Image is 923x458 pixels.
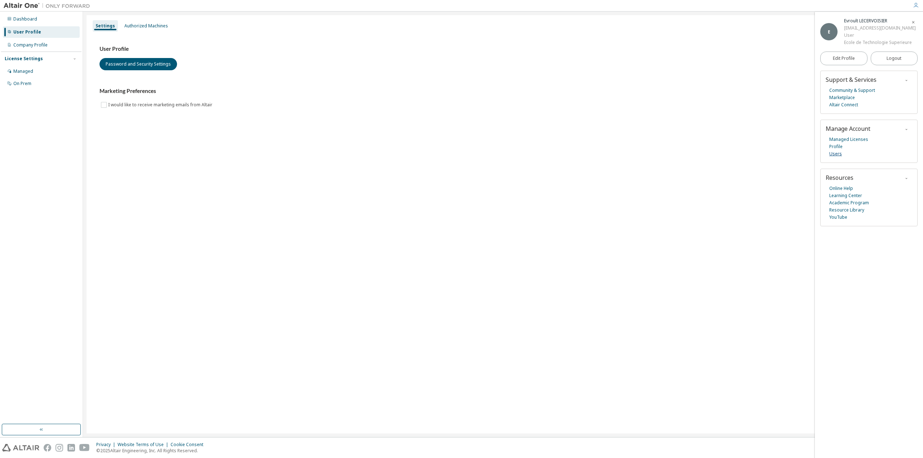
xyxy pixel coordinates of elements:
[100,88,906,95] h3: Marketing Preferences
[100,45,906,53] h3: User Profile
[13,68,33,74] div: Managed
[124,23,168,29] div: Authorized Machines
[13,42,48,48] div: Company Profile
[844,32,916,39] div: User
[13,81,31,86] div: On Prem
[844,17,916,25] div: Evroult LECERVOISIER
[118,442,171,448] div: Website Terms of Use
[108,101,214,109] label: I would like to receive marketing emails from Altair
[829,150,842,157] a: Users
[56,444,63,452] img: instagram.svg
[887,55,901,62] span: Logout
[96,448,208,454] p: © 2025 Altair Engineering, Inc. All Rights Reserved.
[833,55,855,61] span: Edit Profile
[820,52,867,65] a: Edit Profile
[871,52,918,65] button: Logout
[828,29,830,35] span: E
[829,199,869,206] a: Academic Program
[171,442,208,448] div: Cookie Consent
[829,87,875,94] a: Community & Support
[829,136,868,143] a: Managed Licenses
[67,444,75,452] img: linkedin.svg
[826,125,870,133] span: Manage Account
[13,29,41,35] div: User Profile
[13,16,37,22] div: Dashboard
[5,56,43,62] div: License Settings
[100,58,177,70] button: Password and Security Settings
[829,185,853,192] a: Online Help
[2,444,39,452] img: altair_logo.svg
[829,101,858,108] a: Altair Connect
[826,76,876,84] span: Support & Services
[844,39,916,46] div: Ecole de Technologie Superieure
[44,444,51,452] img: facebook.svg
[826,174,853,182] span: Resources
[829,206,864,214] a: Resource Library
[829,192,862,199] a: Learning Center
[96,442,118,448] div: Privacy
[844,25,916,32] div: [EMAIL_ADDRESS][DOMAIN_NAME]
[829,214,847,221] a: YouTube
[829,94,855,101] a: Marketplace
[4,2,94,9] img: Altair One
[79,444,90,452] img: youtube.svg
[829,143,843,150] a: Profile
[96,23,115,29] div: Settings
